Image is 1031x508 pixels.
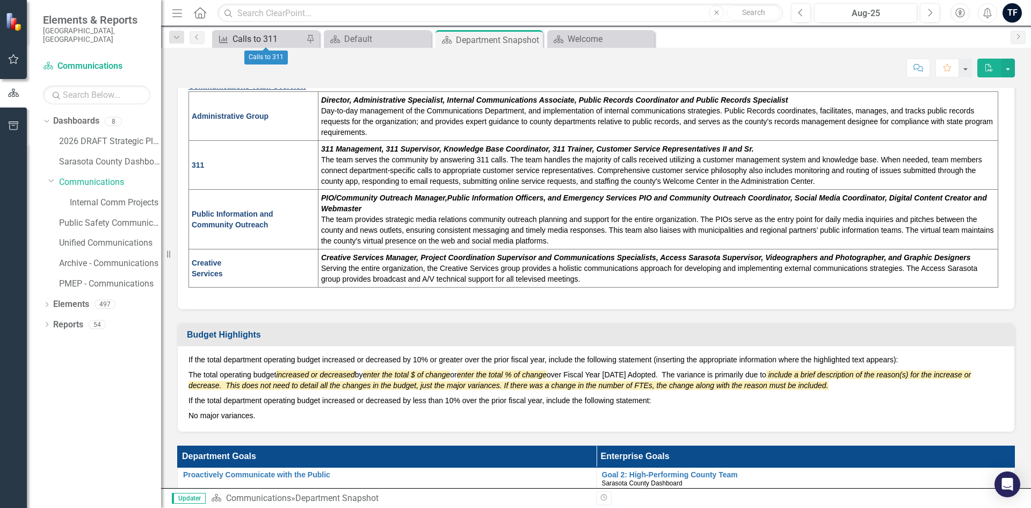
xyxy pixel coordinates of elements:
[395,370,451,379] em: total $ of change
[53,298,89,311] a: Elements
[602,471,1010,479] a: Goal 2: High-Performing County Team
[188,408,1004,421] p: No major variances.
[105,117,122,126] div: 8
[363,370,393,379] em: enter the
[192,259,223,278] span: Creative Services
[188,370,971,390] em: include a brief description of the reason(s) for the increase or decrease. This does not need to ...
[192,210,273,229] span: Public Information and Community Outreach
[59,176,161,189] a: Communications
[244,51,288,65] div: Calls to 311
[321,145,754,153] em: 311 Management, 311 Supervisor, Knowledge Base Coordinator, 311 Trainer, Customer Service Represe...
[318,92,998,141] td: Day-to-day management of the Communications Department, and implementation of internal communicat...
[59,156,161,168] a: Sarasota County Dashboard
[59,237,161,249] a: Unified Communications
[215,32,303,46] a: Calls to 311
[456,33,540,47] div: Department Snapshot
[321,96,788,104] strong: Director, Administrative Specialist, Internal Communications Associate, Public Records Coordinato...
[818,7,913,20] div: Aug-25
[1003,3,1022,23] button: TF
[192,112,268,120] strong: Administrative Group
[326,32,429,46] a: Default
[172,493,206,504] span: Updater
[43,85,150,104] input: Search Below...
[188,393,1004,408] p: If the total department operating budget increased or decreased by less than 10% over the prior f...
[318,141,998,190] td: The team serves the community by answering 311 calls. The team handles the majority of calls rece...
[318,190,998,249] td: The team provides strategic media relations community outreach planning and support for the entir...
[53,115,99,127] a: Dashboards
[5,12,25,31] img: ClearPoint Strategy
[550,32,652,46] a: Welcome
[321,253,971,262] strong: Creative Services Manager, Project Coordination Supervisor and Communications Specialists, Access...
[192,161,204,169] span: 311
[226,493,291,503] a: Communications
[59,257,161,270] a: Archive - Communications
[457,370,547,379] em: enter the total % of change
[70,197,161,209] a: Internal Comm Projects
[994,471,1020,497] div: Open Intercom Messenger
[217,4,783,23] input: Search ClearPoint...
[59,217,161,230] a: Public Safety Communication
[188,354,1004,367] p: If the total department operating budget increased or decreased by 10% or greater over the prior ...
[295,493,379,503] div: Department Snapshot
[233,32,303,46] div: Calls to 311
[814,3,917,23] button: Aug-25
[59,278,161,290] a: PMEP - Communications
[95,300,115,309] div: 497
[183,471,591,479] a: Proactively Communicate with the Public
[321,194,987,213] em: PIO/Community Outreach Manager, , Social Media Coordinator, Digital Content Creator and Webmaster
[89,320,106,329] div: 54
[276,370,354,379] em: increased or decreased
[602,480,683,487] span: Sarasota County Dashboard
[211,492,588,505] div: »
[43,26,150,44] small: [GEOGRAPHIC_DATA], [GEOGRAPHIC_DATA]
[318,249,998,288] td: Serving the entire organization, the Creative Services group provides a holistic communications a...
[447,194,790,202] em: Public Information Officers, and Emergency Services PIO and Community Outreach Coordinator
[43,60,150,73] a: Communications
[43,13,150,26] span: Elements & Reports
[727,5,780,20] button: Search
[344,32,429,46] div: Default
[187,330,1009,340] h3: Budget Highlights
[742,8,765,17] span: Search
[568,32,652,46] div: Welcome
[178,467,597,491] td: Double-Click to Edit Right Click for Context Menu
[59,135,161,148] a: 2026 DRAFT Strategic Plan
[53,319,83,331] a: Reports
[188,367,1004,393] p: The total operating budget by or over Fiscal Year [DATE] Adopted. The variance is primarily due to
